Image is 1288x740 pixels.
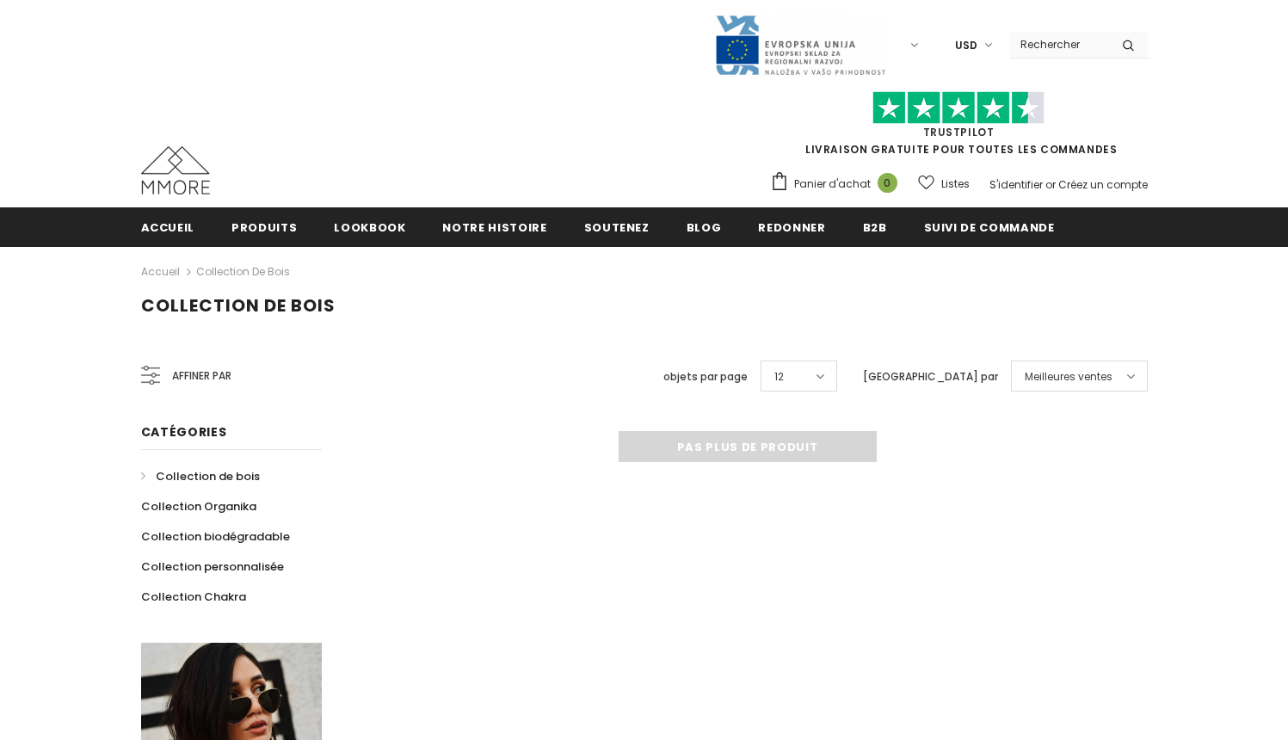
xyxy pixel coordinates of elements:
[141,498,256,515] span: Collection Organika
[231,219,297,236] span: Produits
[924,207,1055,246] a: Suivi de commande
[1025,368,1112,385] span: Meilleures ventes
[770,171,906,197] a: Panier d'achat 0
[872,91,1045,125] img: Faites confiance aux étoiles pilotes
[141,491,256,521] a: Collection Organika
[687,219,722,236] span: Blog
[584,207,650,246] a: soutenez
[141,582,246,612] a: Collection Chakra
[141,293,336,318] span: Collection de bois
[863,368,998,385] label: [GEOGRAPHIC_DATA] par
[1010,32,1109,57] input: Search Site
[774,368,784,385] span: 12
[758,207,825,246] a: Redonner
[141,207,195,246] a: Accueil
[334,219,405,236] span: Lookbook
[141,461,260,491] a: Collection de bois
[714,14,886,77] img: Javni Razpis
[687,207,722,246] a: Blog
[1045,177,1056,192] span: or
[141,219,195,236] span: Accueil
[924,219,1055,236] span: Suivi de commande
[442,219,546,236] span: Notre histoire
[758,219,825,236] span: Redonner
[941,176,970,193] span: Listes
[141,262,180,282] a: Accueil
[334,207,405,246] a: Lookbook
[141,589,246,605] span: Collection Chakra
[923,125,995,139] a: TrustPilot
[714,37,886,52] a: Javni Razpis
[663,368,748,385] label: objets par page
[1058,177,1148,192] a: Créez un compte
[196,264,290,279] a: Collection de bois
[141,423,227,441] span: Catégories
[156,468,260,484] span: Collection de bois
[141,528,290,545] span: Collection biodégradable
[794,176,871,193] span: Panier d'achat
[442,207,546,246] a: Notre histoire
[989,177,1043,192] a: S'identifier
[918,169,970,199] a: Listes
[584,219,650,236] span: soutenez
[863,207,887,246] a: B2B
[172,367,231,385] span: Affiner par
[141,552,284,582] a: Collection personnalisée
[231,207,297,246] a: Produits
[878,173,897,193] span: 0
[863,219,887,236] span: B2B
[141,146,210,194] img: Cas MMORE
[141,521,290,552] a: Collection biodégradable
[141,558,284,575] span: Collection personnalisée
[770,99,1148,157] span: LIVRAISON GRATUITE POUR TOUTES LES COMMANDES
[955,37,977,54] span: USD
